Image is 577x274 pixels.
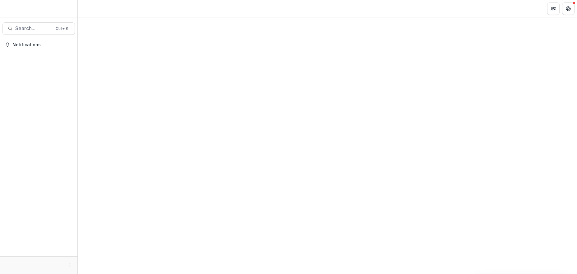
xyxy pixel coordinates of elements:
nav: breadcrumb [80,4,107,13]
button: Notifications [2,40,75,50]
button: More [66,262,74,269]
div: Ctrl + K [54,25,70,32]
span: Search... [15,25,52,31]
button: Partners [547,2,560,15]
button: Get Help [562,2,575,15]
span: Notifications [12,42,72,48]
button: Search... [2,22,75,35]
